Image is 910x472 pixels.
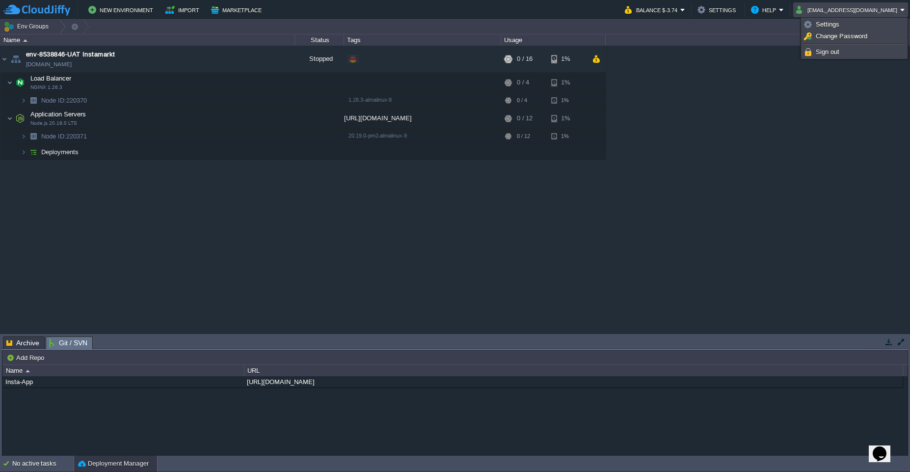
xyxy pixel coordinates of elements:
div: Stopped [295,46,344,72]
div: Name [3,365,244,376]
button: Settings [697,4,739,16]
span: 20.19.0-pm2-almalinux-9 [348,133,407,139]
span: NGINX 1.26.3 [30,84,62,90]
div: 1% [551,109,583,128]
span: Application Servers [29,110,87,118]
a: Change Password [803,31,906,42]
img: AMDAwAAAACH5BAEAAAAALAAAAAABAAEAAAICRAEAOw== [13,109,27,128]
div: 0 / 16 [517,46,533,72]
a: [DOMAIN_NAME] [26,59,72,69]
div: No active tasks [12,456,74,472]
img: AMDAwAAAACH5BAEAAAAALAAAAAABAAEAAAICRAEAOw== [21,144,27,160]
div: 1% [551,93,583,108]
img: AMDAwAAAACH5BAEAAAAALAAAAAABAAEAAAICRAEAOw== [9,46,23,72]
div: 0 / 12 [517,129,530,144]
button: [EMAIL_ADDRESS][DOMAIN_NAME] [796,4,900,16]
button: New Environment [88,4,156,16]
div: URL [245,365,903,376]
iframe: chat widget [869,433,900,462]
img: CloudJiffy [3,4,70,16]
a: Load BalancerNGINX 1.26.3 [29,75,73,82]
button: Add Repo [6,353,47,362]
a: Deployments [40,148,80,156]
img: AMDAwAAAACH5BAEAAAAALAAAAAABAAEAAAICRAEAOw== [7,73,13,92]
img: AMDAwAAAACH5BAEAAAAALAAAAAABAAEAAAICRAEAOw== [0,46,8,72]
div: Usage [502,34,605,46]
a: Settings [803,19,906,30]
div: Status [295,34,344,46]
a: Node ID:220370 [40,96,88,105]
div: [URL][DOMAIN_NAME] [344,109,501,128]
span: 220370 [40,96,88,105]
span: Sign out [816,48,839,56]
span: Settings [816,21,839,28]
button: Env Groups [3,20,52,33]
div: Tags [345,34,501,46]
img: AMDAwAAAACH5BAEAAAAALAAAAAABAAEAAAICRAEAOw== [7,109,13,128]
button: Help [751,4,779,16]
img: AMDAwAAAACH5BAEAAAAALAAAAAABAAEAAAICRAEAOw== [27,93,40,108]
img: AMDAwAAAACH5BAEAAAAALAAAAAABAAEAAAICRAEAOw== [23,39,27,42]
img: AMDAwAAAACH5BAEAAAAALAAAAAABAAEAAAICRAEAOw== [13,73,27,92]
div: 1% [551,129,583,144]
img: AMDAwAAAACH5BAEAAAAALAAAAAABAAEAAAICRAEAOw== [27,144,40,160]
a: Sign out [803,47,906,57]
img: AMDAwAAAACH5BAEAAAAALAAAAAABAAEAAAICRAEAOw== [21,129,27,144]
div: 1% [551,46,583,72]
div: Name [1,34,294,46]
span: 1.26.3-almalinux-9 [348,97,392,103]
span: 220371 [40,132,88,140]
div: 1% [551,73,583,92]
span: Load Balancer [29,74,73,83]
a: env-8538846-UAT Instamarkt [26,50,115,59]
span: Archive [6,337,39,349]
span: Node ID: [41,133,66,140]
div: 0 / 4 [517,73,529,92]
a: Node ID:220371 [40,132,88,140]
button: Marketplace [211,4,265,16]
div: [URL][DOMAIN_NAME] [244,376,902,388]
div: 0 / 4 [517,93,527,108]
span: Git / SVN [49,337,87,349]
div: Insta-App [3,376,243,388]
a: Application ServersNode.js 20.19.0 LTS [29,111,87,118]
span: Node.js 20.19.0 LTS [30,120,77,126]
button: Deployment Manager [78,459,149,469]
img: AMDAwAAAACH5BAEAAAAALAAAAAABAAEAAAICRAEAOw== [21,93,27,108]
img: AMDAwAAAACH5BAEAAAAALAAAAAABAAEAAAICRAEAOw== [27,129,40,144]
span: Change Password [816,32,867,40]
span: Node ID: [41,97,66,104]
div: 0 / 12 [517,109,533,128]
button: Balance $-3.74 [625,4,680,16]
button: Import [165,4,202,16]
